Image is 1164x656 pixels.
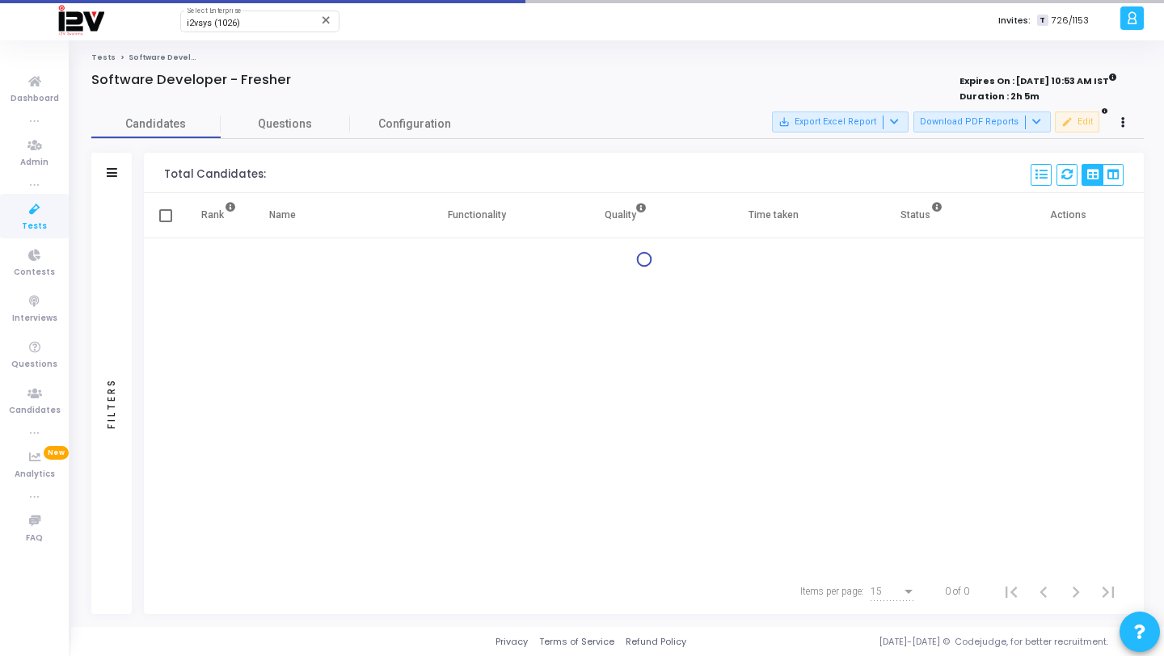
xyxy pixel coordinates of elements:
button: Previous page [1027,575,1060,608]
strong: Duration : 2h 5m [959,90,1040,103]
span: i2vsys (1026) [187,18,240,28]
button: Edit [1055,111,1099,132]
th: Functionality [403,193,551,238]
th: Actions [996,193,1144,238]
th: Status [847,193,995,238]
mat-icon: save_alt [778,116,790,128]
span: Contests [14,266,55,280]
span: T [1037,15,1048,27]
button: Next page [1060,575,1092,608]
div: 0 of 0 [945,584,969,599]
a: Terms of Service [539,635,614,649]
label: Invites: [998,14,1031,27]
span: Analytics [15,468,55,481]
div: Total Candidates: [164,168,266,181]
a: Refund Policy [626,635,686,649]
span: Candidates [91,116,221,132]
span: FAQ [26,532,43,545]
th: Quality [551,193,699,238]
a: Privacy [496,635,528,649]
th: Rank [184,193,253,238]
span: New [44,446,69,460]
div: Name [269,206,296,224]
mat-icon: Clear [320,14,333,27]
div: Filters [104,314,119,492]
span: 726/1153 [1052,14,1089,27]
img: logo [57,4,104,36]
span: Questions [11,358,57,372]
div: [DATE]-[DATE] © Codejudge, for better recruitment. [686,635,1144,649]
h4: Software Developer - Fresher [91,72,291,88]
mat-select: Items per page: [871,587,916,598]
div: Items per page: [800,584,864,599]
span: Questions [221,116,350,132]
button: Export Excel Report [772,111,909,132]
strong: Expires On : [DATE] 10:53 AM IST [959,70,1117,88]
nav: breadcrumb [91,53,1144,63]
span: Tests [22,220,47,233]
div: Time taken [749,206,799,224]
span: Interviews [12,312,57,326]
span: Admin [20,156,48,170]
span: Software Developer - Fresher [129,53,251,62]
button: Download PDF Reports [913,111,1051,132]
span: Configuration [378,116,451,132]
a: Tests [91,53,116,62]
button: First page [995,575,1027,608]
span: 15 [871,586,882,597]
mat-icon: edit [1061,116,1073,128]
button: Last page [1092,575,1124,608]
div: View Options [1082,164,1124,186]
span: Candidates [9,404,61,418]
span: Dashboard [11,92,59,106]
